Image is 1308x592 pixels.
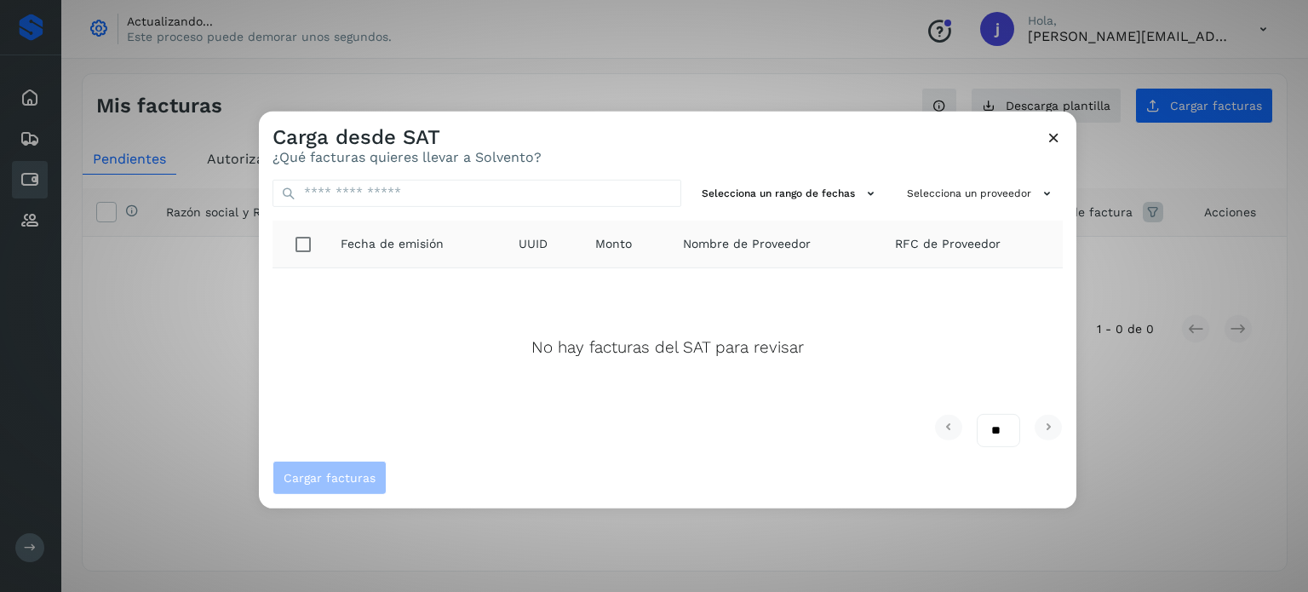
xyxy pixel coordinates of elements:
p: No hay facturas del SAT para revisar [531,338,804,358]
p: ¿Qué facturas quieres llevar a Solvento? [272,149,542,165]
h3: Carga desde SAT [272,124,542,149]
button: Selecciona un proveedor [900,179,1063,207]
span: Nombre de Proveedor [683,235,811,253]
span: UUID [519,235,548,253]
button: Selecciona un rango de fechas [695,179,886,207]
span: RFC de Proveedor [895,235,1001,253]
span: Cargar facturas [284,472,376,484]
button: Cargar facturas [272,461,387,495]
span: Monto [595,235,632,253]
span: Fecha de emisión [341,235,444,253]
